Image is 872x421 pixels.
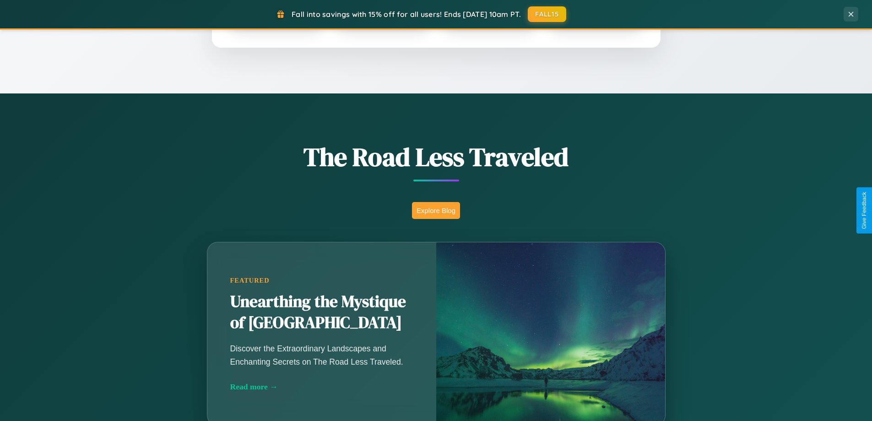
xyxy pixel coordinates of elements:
h1: The Road Less Traveled [162,139,711,175]
button: Explore Blog [412,202,460,219]
div: Featured [230,277,413,284]
button: FALL15 [528,6,566,22]
p: Discover the Extraordinary Landscapes and Enchanting Secrets on The Road Less Traveled. [230,342,413,368]
h2: Unearthing the Mystique of [GEOGRAPHIC_DATA] [230,291,413,334]
span: Fall into savings with 15% off for all users! Ends [DATE] 10am PT. [292,10,521,19]
div: Give Feedback [861,192,867,229]
div: Read more → [230,382,413,392]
